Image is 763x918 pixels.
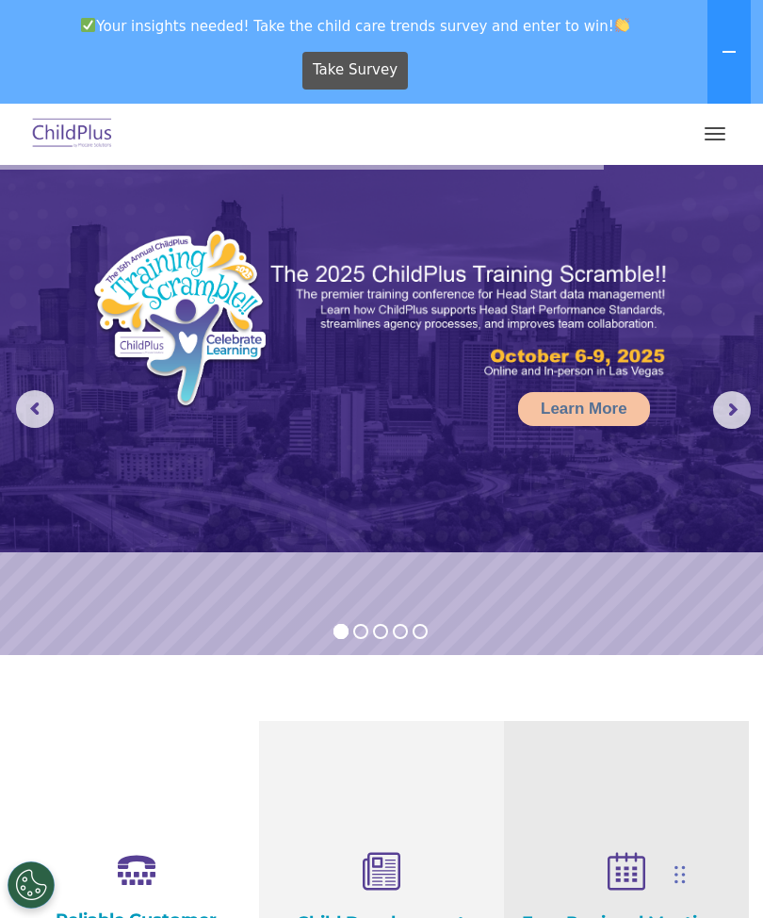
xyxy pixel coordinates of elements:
span: Take Survey [313,54,398,87]
img: 👏 [615,18,629,32]
img: ✅ [81,18,95,32]
img: ChildPlus by Procare Solutions [28,112,117,156]
a: Learn More [518,392,650,426]
iframe: Chat Widget [436,714,763,918]
div: Drag [674,846,686,903]
button: Cookies Settings [8,861,55,909]
a: Take Survey [302,52,409,90]
span: Your insights needed! Take the child care trends survey and enter to win! [8,8,704,44]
